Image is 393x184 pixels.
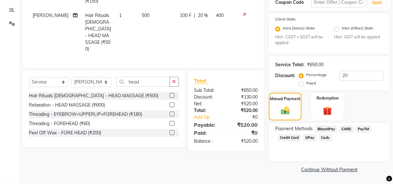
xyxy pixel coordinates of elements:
[275,61,304,68] div: Service Total:
[232,114,262,121] div: ₹0
[189,100,226,107] div: Net:
[189,121,226,129] div: Payable:
[194,12,195,19] span: |
[226,107,262,114] div: ₹520.00
[306,72,327,78] label: Percentage
[226,100,262,107] div: ₹520.00
[275,125,313,132] span: Payment Methods
[198,12,208,19] span: 20 %
[216,12,224,18] span: 400
[226,138,262,145] div: ₹520.00
[356,125,371,133] span: PayTM
[29,92,158,99] div: Hair Rituals [DEMOGRAPHIC_DATA] - HEAD MASSAGE (₹500)
[119,12,122,18] span: 1
[340,125,353,133] span: CARD
[180,12,191,19] span: 100 F
[189,114,232,121] a: Add Tip
[226,87,262,94] div: ₹650.00
[29,102,105,108] div: Relaxation - HEAD MASSAGE (₹600)
[85,12,111,52] span: Hair Rituals [DEMOGRAPHIC_DATA] - HEAD MASSAGE (₹500)
[317,95,339,101] label: Redemption
[303,134,317,141] span: GPay
[278,106,292,116] img: _cash.svg
[334,34,383,40] small: Hint : IGST will be applied
[194,77,209,84] span: Total
[29,120,90,127] div: Threading - FOREHEAD (₹60)
[275,72,295,79] div: Discount:
[275,34,325,46] small: Hint : CGST + SGST will be applied
[270,96,301,102] label: Manual Payment
[226,121,262,129] div: ₹520.00
[319,134,332,141] span: Cash.
[315,125,337,133] span: BharatPay
[33,12,68,18] span: [PERSON_NAME]
[278,134,301,141] span: Credit Card
[226,94,262,100] div: ₹130.00
[320,105,335,116] img: _gift.svg
[307,61,324,68] div: ₹650.00
[189,87,226,94] div: Sub Total:
[189,138,226,145] div: Balance :
[342,25,373,33] label: Inter (Other) State
[283,25,315,33] label: Intra (Same) State
[142,12,149,18] span: 500
[29,130,101,136] div: Peel Off Wax - FORE HEAD (₹200)
[29,111,142,118] div: Threading - EYEBROW+UPPERLIP+FOREHEAD (₹180)
[189,129,226,137] div: Paid:
[306,80,316,86] label: Fixed
[189,94,226,100] div: Discount:
[226,129,262,137] div: ₹0
[270,166,389,173] a: Continue Without Payment
[275,16,296,22] label: Client State
[116,77,170,87] input: Search or Scan
[189,107,226,114] div: Total:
